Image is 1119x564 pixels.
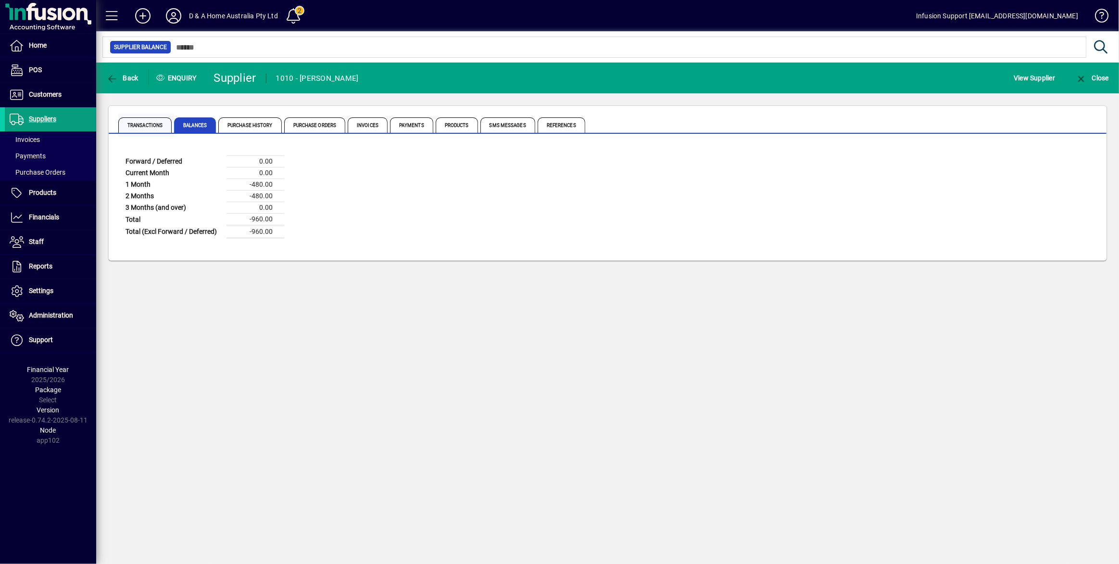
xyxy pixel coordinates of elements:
td: 0.00 [226,156,284,167]
span: Transactions [118,117,172,133]
span: Balances [174,117,216,133]
span: Invoices [10,136,40,143]
span: References [538,117,585,133]
span: Node [40,426,56,434]
td: Current Month [121,167,226,179]
a: Administration [5,304,96,328]
app-page-header-button: Close enquiry [1065,69,1119,87]
button: View Supplier [1011,69,1057,87]
span: Administration [29,311,73,319]
a: Staff [5,230,96,254]
td: 0.00 [226,202,284,214]
button: Back [104,69,141,87]
td: 3 Months (and over) [121,202,226,214]
span: Reports [29,262,52,270]
a: Settings [5,279,96,303]
span: Purchase History [218,117,282,133]
span: Financials [29,213,59,221]
td: Total (Excl Forward / Deferred) [121,226,226,238]
td: Forward / Deferred [121,156,226,167]
span: POS [29,66,42,74]
a: Products [5,181,96,205]
span: Payments [10,152,46,160]
span: Home [29,41,47,49]
td: -960.00 [226,226,284,238]
a: Payments [5,148,96,164]
span: Financial Year [27,366,69,373]
span: Suppliers [29,115,56,123]
a: POS [5,58,96,82]
a: Home [5,34,96,58]
div: D & A Home Australia Pty Ltd [189,8,278,24]
span: Payments [390,117,433,133]
td: 0.00 [226,167,284,179]
td: Total [121,214,226,226]
div: Enquiry [149,70,207,86]
span: Invoices [348,117,388,133]
a: Reports [5,255,96,279]
div: 1010 - [PERSON_NAME] [276,71,359,86]
span: Products [436,117,478,133]
span: Support [29,336,53,344]
td: -960.00 [226,214,284,226]
button: Add [127,7,158,25]
td: -480.00 [226,179,284,191]
div: Supplier [214,70,256,86]
span: Purchase Orders [10,168,65,176]
td: 1 Month [121,179,226,191]
a: Invoices [5,131,96,148]
span: View Supplier [1014,70,1055,86]
span: Close [1075,74,1109,82]
a: Purchase Orders [5,164,96,180]
div: Infusion Support [EMAIL_ADDRESS][DOMAIN_NAME] [916,8,1078,24]
a: Financials [5,205,96,230]
td: -480.00 [226,191,284,202]
button: Close [1073,69,1111,87]
a: Customers [5,83,96,107]
span: Customers [29,90,62,98]
span: Package [35,386,61,394]
span: Staff [29,238,44,245]
button: Profile [158,7,189,25]
a: Knowledge Base [1088,2,1107,33]
a: Support [5,328,96,352]
app-page-header-button: Back [96,69,149,87]
span: Purchase Orders [284,117,346,133]
span: Supplier Balance [114,42,167,52]
span: Products [29,189,56,196]
span: SMS Messages [480,117,535,133]
span: Version [37,406,60,414]
span: Settings [29,287,53,295]
td: 2 Months [121,191,226,202]
span: Back [106,74,138,82]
